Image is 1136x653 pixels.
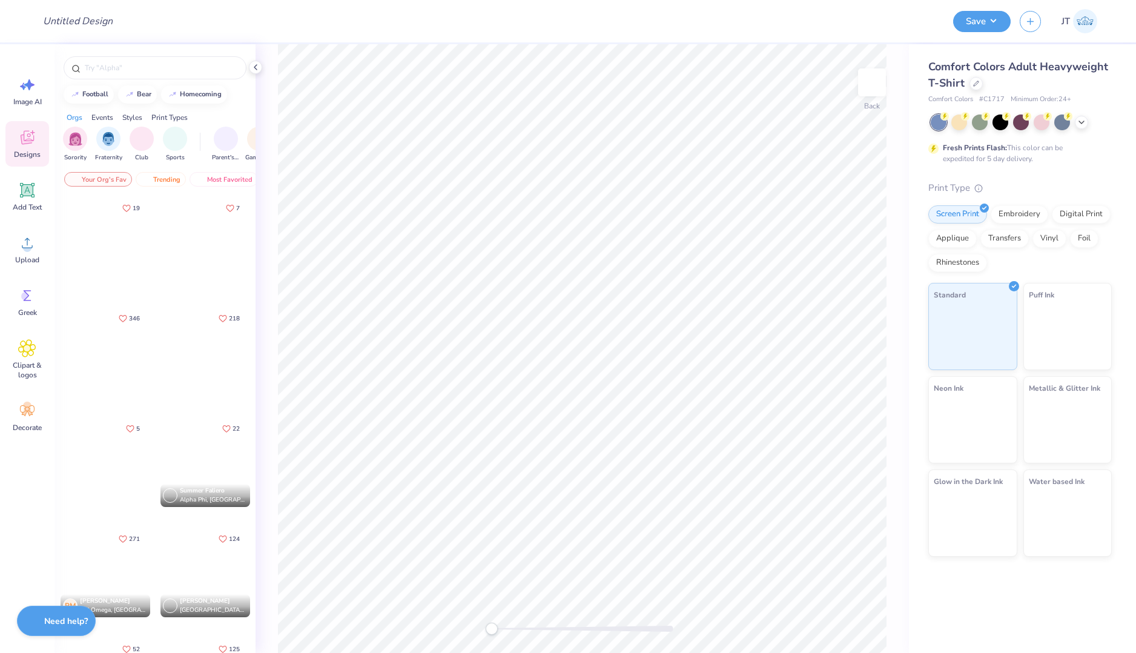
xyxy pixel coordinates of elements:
div: Styles [122,112,142,123]
div: Most Favorited [190,172,258,187]
button: Like [121,420,145,437]
img: Game Day Image [253,132,266,146]
div: Trending [136,172,186,187]
span: Clipart & logos [7,360,47,380]
span: Puff Ink [1029,288,1054,301]
button: Like [113,310,145,326]
div: Foil [1070,230,1098,248]
strong: Need help? [44,615,88,627]
div: Screen Print [928,205,987,224]
span: Summer Faliero [180,486,225,495]
img: Club Image [135,132,148,146]
div: Print Types [151,112,188,123]
span: Parent's Weekend [212,153,240,162]
span: # C1717 [979,94,1005,105]
input: Try "Alpha" [84,62,239,74]
span: Minimum Order: 24 + [1011,94,1071,105]
div: Digital Print [1052,205,1111,224]
span: Chi Omega, [GEOGRAPHIC_DATA] [80,606,145,615]
span: 124 [229,536,240,542]
span: 218 [229,316,240,322]
span: Glow in the Dark Ink [934,475,1003,488]
span: Image AI [13,97,42,107]
div: Accessibility label [486,623,498,635]
img: Back [860,70,884,94]
img: Metallic & Glitter Ink [1029,397,1107,458]
img: Fraternity Image [102,132,115,146]
button: Like [117,200,145,216]
img: Puff Ink [1029,304,1107,365]
div: filter for Game Day [245,127,273,162]
button: homecoming [161,85,227,104]
span: 7 [236,205,240,211]
div: football [82,91,108,98]
span: Neon Ink [934,382,963,394]
span: JT [1062,15,1070,28]
div: filter for Fraternity [95,127,122,162]
div: filter for Club [130,127,154,162]
span: [PERSON_NAME] [80,597,130,605]
button: filter button [130,127,154,162]
span: 5 [136,426,140,432]
span: Comfort Colors [928,94,973,105]
span: Greek [18,308,37,317]
span: Add Text [13,202,42,212]
img: Jolijt Tamanaha [1073,9,1097,33]
div: Print Type [928,181,1112,195]
img: Parent's Weekend Image [219,132,233,146]
span: Sports [166,153,185,162]
button: Like [213,310,245,326]
span: Comfort Colors Adult Heavyweight T-Shirt [928,59,1108,90]
div: Applique [928,230,977,248]
span: Sorority [64,153,87,162]
span: Club [135,153,148,162]
span: [GEOGRAPHIC_DATA], [GEOGRAPHIC_DATA] [180,606,245,615]
div: Rhinestones [928,254,987,272]
div: Orgs [67,112,82,123]
span: 271 [129,536,140,542]
button: filter button [245,127,273,162]
span: 19 [133,205,140,211]
img: most_fav.gif [195,175,205,184]
div: homecoming [180,91,222,98]
img: most_fav.gif [70,175,79,184]
button: filter button [95,127,122,162]
div: bear [137,91,151,98]
span: Game Day [245,153,273,162]
div: Transfers [980,230,1029,248]
img: trend_line.gif [125,91,134,98]
img: Water based Ink [1029,491,1107,551]
button: filter button [63,127,87,162]
span: Decorate [13,423,42,433]
span: Alpha Phi, [GEOGRAPHIC_DATA] [180,496,245,505]
div: RM [63,598,78,613]
button: Like [213,531,245,547]
img: Sports Image [168,132,182,146]
img: trend_line.gif [70,91,80,98]
button: Save [953,11,1011,32]
a: JT [1056,9,1103,33]
span: Water based Ink [1029,475,1085,488]
img: Neon Ink [934,397,1012,458]
span: Upload [15,255,39,265]
button: Like [113,531,145,547]
button: Like [220,200,245,216]
img: Glow in the Dark Ink [934,491,1012,551]
button: Like [217,420,245,437]
img: trend_line.gif [168,91,177,98]
img: trending.gif [141,175,151,184]
div: Vinyl [1032,230,1066,248]
div: Your Org's Fav [64,172,132,187]
span: 125 [229,646,240,652]
span: Standard [934,288,966,301]
img: Sorority Image [68,132,82,146]
button: filter button [163,127,187,162]
button: football [64,85,114,104]
span: 52 [133,646,140,652]
div: Events [91,112,113,123]
div: Embroidery [991,205,1048,224]
span: 22 [233,426,240,432]
span: [PERSON_NAME] [180,597,230,605]
div: filter for Sports [163,127,187,162]
button: bear [118,85,157,104]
